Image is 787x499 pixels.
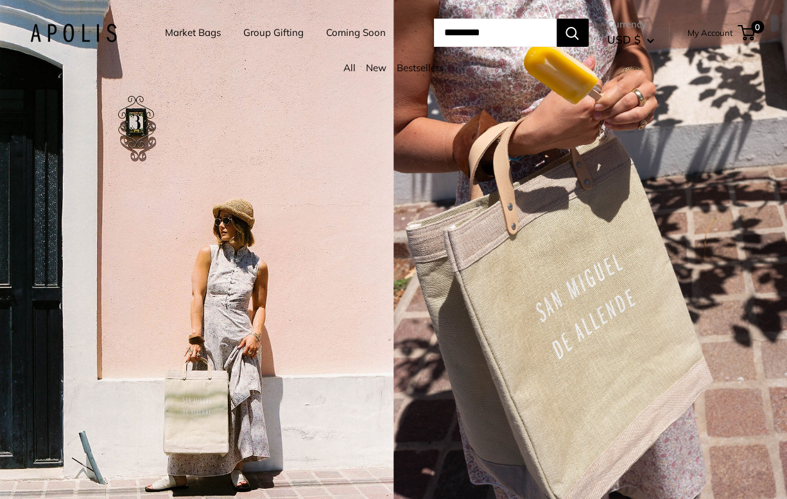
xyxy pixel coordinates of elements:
span: USD $ [607,33,641,46]
span: 0 [750,21,763,33]
button: Search [557,19,589,47]
a: My Account [688,25,733,40]
button: USD $ [607,30,654,50]
a: All [343,62,356,74]
a: Bestsellers [397,62,444,74]
a: Group Gifting [243,24,304,42]
a: 0 [739,25,755,40]
a: Coming Soon [326,24,386,42]
a: New [366,62,386,74]
input: Search... [434,19,557,47]
a: Market Bags [165,24,221,42]
span: Currency [607,15,654,33]
img: Apolis [30,24,117,42]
